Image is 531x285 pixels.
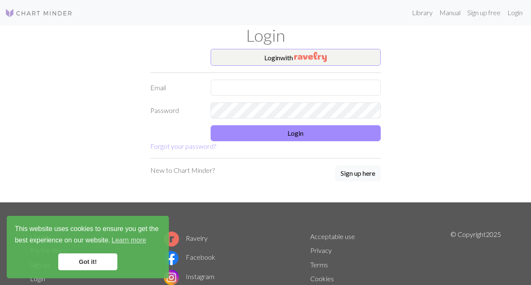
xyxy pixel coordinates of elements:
img: Ravelry [294,52,327,62]
a: Privacy [310,246,332,254]
button: Login [211,125,381,141]
a: Acceptable use [310,232,355,240]
a: Sign up here [335,165,381,182]
img: Instagram logo [164,270,179,285]
p: New to Chart Minder? [150,165,215,175]
a: dismiss cookie message [58,253,117,270]
a: Manual [436,4,464,21]
a: Sign up free [464,4,504,21]
a: learn more about cookies [110,234,147,247]
label: Password [145,102,206,118]
img: Facebook logo [164,250,179,266]
a: Login [504,4,526,21]
a: Facebook [164,253,215,261]
a: Cookies [310,274,334,282]
span: This website uses cookies to ensure you get the best experience on our website. [15,224,161,247]
div: cookieconsent [7,216,169,278]
a: Terms [310,261,328,269]
a: Login [30,274,45,282]
h1: Login [25,25,506,46]
img: Ravelry logo [164,231,179,247]
a: Library [409,4,436,21]
a: Instagram [164,272,214,280]
button: Loginwith [211,49,381,66]
label: Email [145,80,206,96]
img: Logo [5,8,73,18]
a: Ravelry [164,234,208,242]
a: Forgot your password? [150,142,216,150]
button: Sign up here [335,165,381,181]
